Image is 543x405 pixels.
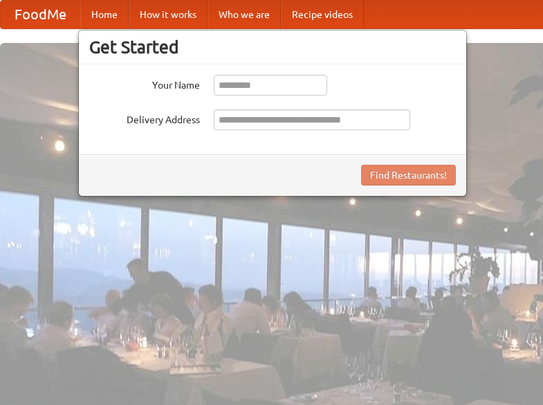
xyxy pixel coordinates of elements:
[80,1,129,28] a: Home
[361,165,456,186] button: Find Restaurants!
[89,37,456,57] h3: Get Started
[208,1,281,28] a: Who we are
[281,1,364,28] a: Recipe videos
[89,109,200,127] label: Delivery Address
[1,1,80,28] a: FoodMe
[129,1,208,28] a: How it works
[89,75,200,92] label: Your Name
